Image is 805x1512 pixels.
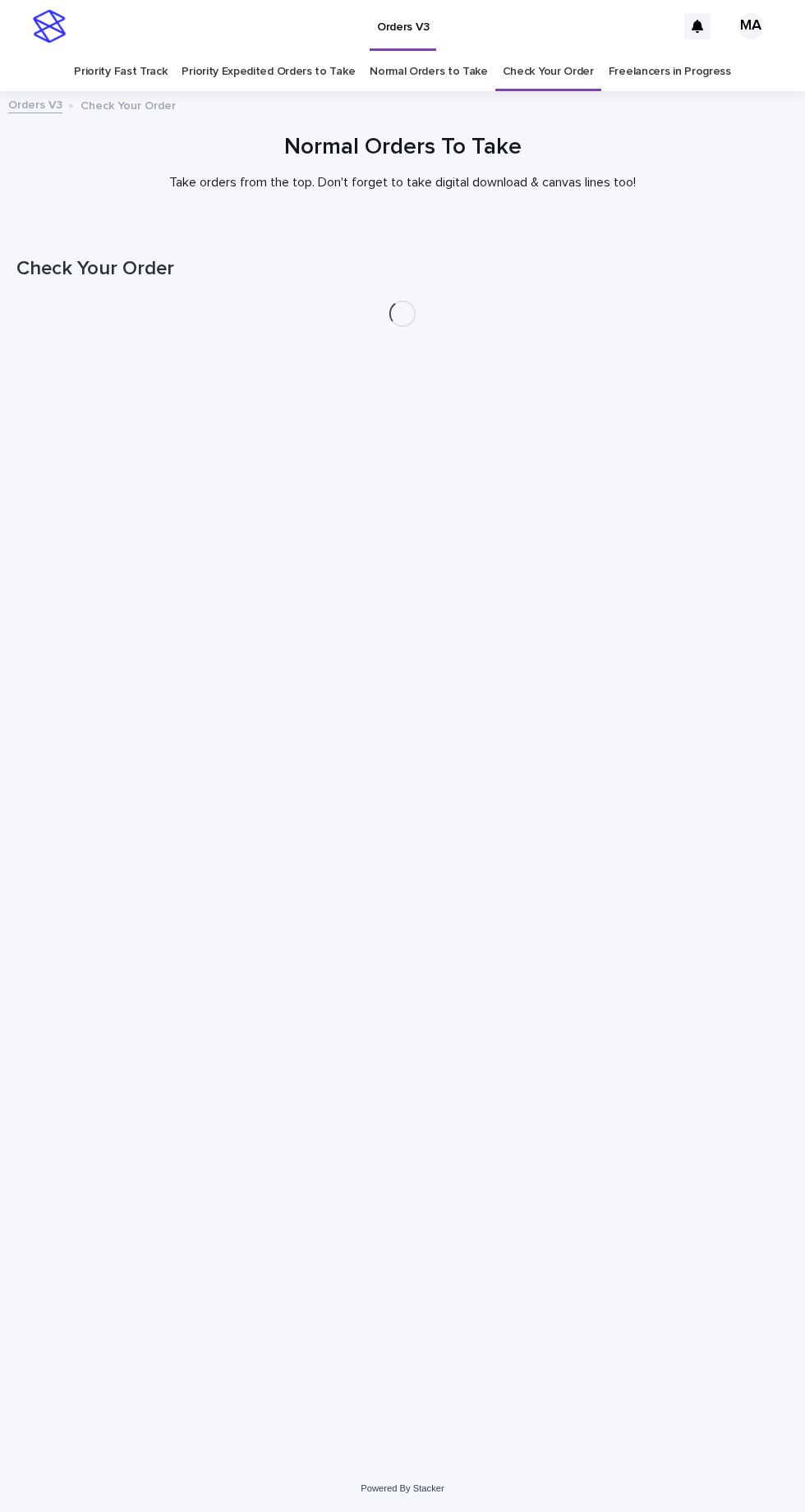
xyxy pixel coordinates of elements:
[74,175,731,191] p: Take orders from the top. Don't forget to take digital download & canvas lines too!
[8,94,62,113] a: Orders V3
[74,53,167,91] a: Priority Fast Track
[361,1483,444,1493] a: Powered By Stacker
[182,53,355,91] a: Priority Expedited Orders to Take
[609,53,731,91] a: Freelancers in Progress
[738,13,764,39] div: MA
[503,53,594,91] a: Check Your Order
[80,95,176,113] p: Check Your Order
[16,134,789,162] h1: Normal Orders To Take
[370,53,488,91] a: Normal Orders to Take
[33,10,66,43] img: stacker-logo-s-only.png
[16,257,789,281] h1: Check Your Order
